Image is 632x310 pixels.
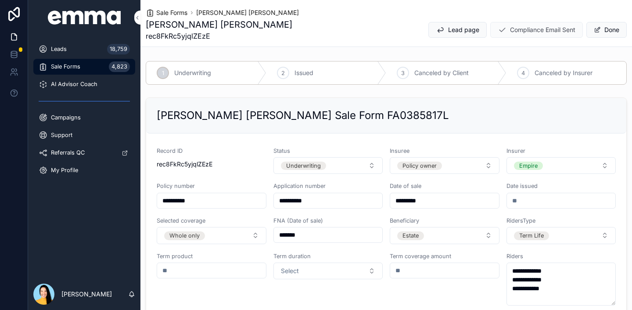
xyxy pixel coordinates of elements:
div: Estate [402,231,419,240]
span: Record ID [157,148,183,154]
span: Campaigns [51,114,81,121]
span: Status [273,148,290,154]
button: Select Button [506,227,616,244]
a: Sale Forms4,823 [33,59,135,75]
div: Term Life [519,231,544,240]
span: Sale Forms [51,63,80,70]
span: My Profile [51,166,78,174]
span: Lead page [448,25,479,34]
span: Riders [506,253,523,260]
a: My Profile [33,162,135,178]
span: Date issued [506,183,538,189]
span: Issued [294,68,313,77]
button: Select Button [390,227,499,244]
div: 18,759 [107,44,130,54]
div: scrollable content [28,35,140,190]
a: Campaigns [33,110,135,126]
button: Select Button [390,157,499,174]
span: Insuree [390,148,409,154]
span: RidersType [506,217,535,224]
div: Whole only [169,231,200,240]
span: Beneficiary [390,217,419,224]
button: Lead page [428,22,487,38]
div: Policy owner [402,162,437,170]
span: Underwriting [174,68,211,77]
button: Unselect TERM_LIFE [514,231,549,240]
span: Term coverage amount [390,253,451,260]
div: Empire [519,162,538,170]
div: Underwriting [286,162,321,170]
p: [PERSON_NAME] [61,290,112,299]
button: Select Button [273,263,383,279]
img: App logo [48,11,121,25]
span: FNA (Date of sale) [273,217,323,224]
span: Term duration [273,253,311,260]
span: 2 [281,69,285,77]
a: Leads18,759 [33,41,135,57]
span: Canceled by Client [414,68,469,77]
span: Application number [273,183,326,189]
span: rec8FkRc5yjqlZEzE [146,31,292,41]
a: AI Advisor Coach [33,76,135,92]
a: Referrals QC [33,145,135,161]
button: Select Button [506,157,616,174]
h2: [PERSON_NAME] [PERSON_NAME] Sale Form FA0385817L [157,108,449,123]
div: 4,823 [109,61,130,72]
span: 4 [521,69,525,77]
a: Sale Forms [146,8,187,17]
span: Select [281,267,299,275]
span: rec8FkRc5yjqlZEzE [157,160,266,169]
h1: [PERSON_NAME] [PERSON_NAME] [146,18,292,31]
span: Leads [51,45,67,53]
span: Insurer [506,148,525,154]
span: Canceled by Insurer [535,68,592,77]
button: Done [586,22,627,38]
span: Support [51,131,72,139]
button: Select Button [157,227,266,244]
span: Referrals QC [51,149,85,156]
span: Term product [157,253,193,260]
a: Support [33,127,135,143]
span: Policy number [157,183,195,189]
span: 1 [162,69,164,77]
button: Select Button [273,157,383,174]
span: Sale Forms [156,8,187,17]
span: Date of sale [390,183,421,189]
span: AI Advisor Coach [51,80,97,88]
span: 3 [401,69,405,77]
span: Selected coverage [157,217,205,224]
a: [PERSON_NAME] [PERSON_NAME] [196,8,299,17]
